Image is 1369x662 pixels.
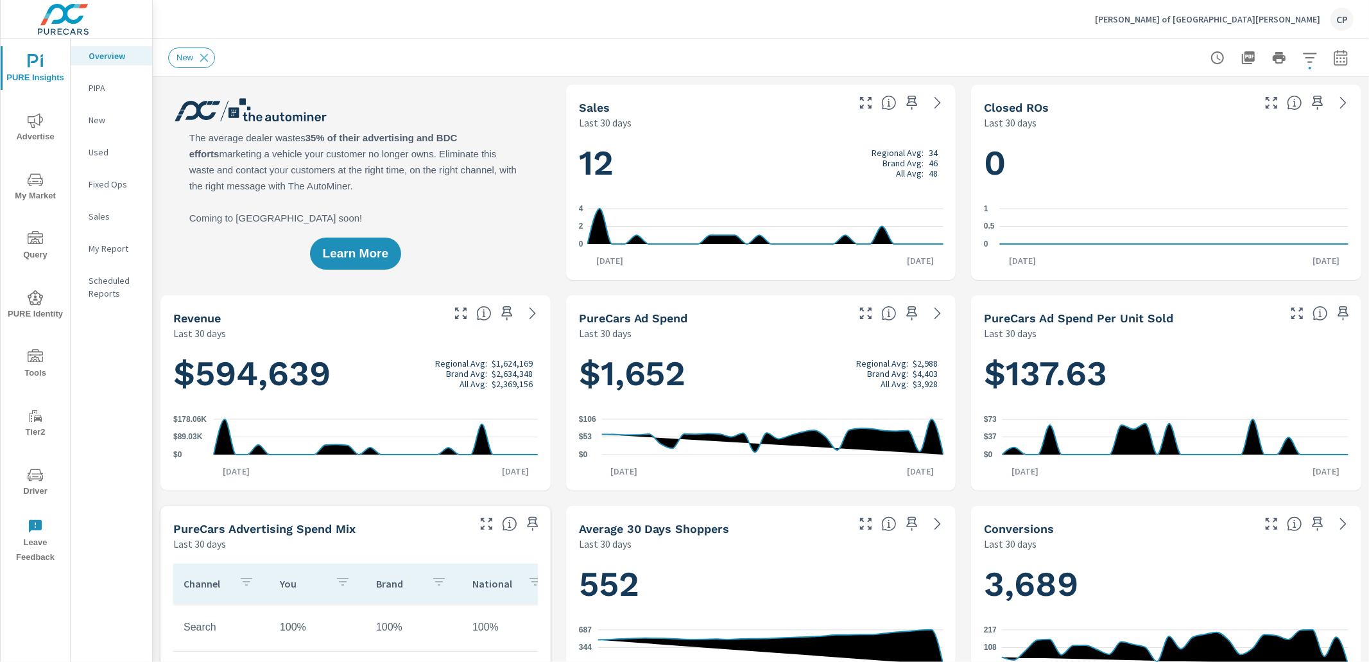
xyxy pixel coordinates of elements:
[492,369,533,379] p: $2,634,348
[579,536,632,552] p: Last 30 days
[898,254,943,267] p: [DATE]
[497,303,517,324] span: Save this to your personalized report
[856,92,876,113] button: Make Fullscreen
[366,611,462,643] td: 100%
[173,611,270,643] td: Search
[579,352,943,396] h1: $1,652
[173,311,221,325] h5: Revenue
[1328,45,1354,71] button: Select Date Range
[89,242,142,255] p: My Report
[927,92,948,113] a: See more details in report
[984,643,997,652] text: 108
[71,239,152,258] div: My Report
[435,358,487,369] p: Regional Avg:
[173,352,538,396] h1: $594,639
[579,141,943,185] h1: 12
[1,39,70,570] div: nav menu
[168,48,215,68] div: New
[579,625,592,634] text: 687
[492,379,533,389] p: $2,369,156
[602,465,647,478] p: [DATE]
[579,562,943,606] h1: 552
[984,522,1054,536] h5: Conversions
[929,168,938,179] p: 48
[984,115,1037,130] p: Last 30 days
[579,326,632,341] p: Last 30 days
[856,358,908,369] p: Regional Avg:
[1261,92,1282,113] button: Make Fullscreen
[460,379,487,389] p: All Avg:
[579,240,583,248] text: 0
[1333,303,1354,324] span: Save this to your personalized report
[71,110,152,130] div: New
[89,82,142,94] p: PIPA
[913,379,938,389] p: $3,928
[462,611,558,643] td: 100%
[270,611,366,643] td: 100%
[71,175,152,194] div: Fixed Ops
[169,53,201,62] span: New
[579,450,588,459] text: $0
[173,433,203,442] text: $89.03K
[984,415,997,424] text: $73
[984,450,993,459] text: $0
[1313,306,1328,321] span: Average cost of advertising per each vehicle sold at the dealer over the selected date range. The...
[89,49,142,62] p: Overview
[1287,516,1302,532] span: The number of dealer-specified goals completed by a visitor. [Source: This data is provided by th...
[856,303,876,324] button: Make Fullscreen
[71,207,152,226] div: Sales
[1330,8,1354,31] div: CP
[984,536,1037,552] p: Last 30 days
[579,432,592,441] text: $53
[881,379,908,389] p: All Avg:
[173,536,226,552] p: Last 30 days
[4,231,66,263] span: Query
[522,303,543,324] a: See more details in report
[173,415,207,424] text: $178.06K
[310,238,401,270] button: Learn More
[984,222,995,231] text: 0.5
[984,352,1348,396] h1: $137.63
[1307,92,1328,113] span: Save this to your personalized report
[984,625,997,634] text: 217
[579,115,632,130] p: Last 30 days
[1304,465,1348,478] p: [DATE]
[881,516,897,532] span: A rolling 30 day total of daily Shoppers on the dealership website, averaged over the selected da...
[579,415,596,424] text: $106
[902,92,922,113] span: Save this to your personalized report
[89,178,142,191] p: Fixed Ops
[4,54,66,85] span: PURE Insights
[929,158,938,168] p: 46
[4,467,66,499] span: Driver
[1287,95,1302,110] span: Number of Repair Orders Closed by the selected dealership group over the selected time range. [So...
[984,326,1037,341] p: Last 30 days
[579,522,730,536] h5: Average 30 Days Shoppers
[984,240,988,248] text: 0
[1304,254,1348,267] p: [DATE]
[883,158,924,168] p: Brand Avg:
[4,408,66,440] span: Tier2
[1297,45,1323,71] button: Apply Filters
[579,204,583,213] text: 4
[867,369,908,379] p: Brand Avg:
[522,514,543,534] span: Save this to your personalized report
[280,577,325,590] p: You
[1261,514,1282,534] button: Make Fullscreen
[898,465,943,478] p: [DATE]
[913,369,938,379] p: $4,403
[451,303,471,324] button: Make Fullscreen
[1287,303,1307,324] button: Make Fullscreen
[173,326,226,341] p: Last 30 days
[927,303,948,324] a: See more details in report
[4,290,66,322] span: PURE Identity
[472,577,517,590] p: National
[579,311,688,325] h5: PureCars Ad Spend
[476,514,497,534] button: Make Fullscreen
[1000,254,1045,267] p: [DATE]
[881,95,897,110] span: Number of vehicles sold by the dealership over the selected date range. [Source: This data is sou...
[71,271,152,303] div: Scheduled Reports
[856,514,876,534] button: Make Fullscreen
[4,113,66,144] span: Advertise
[476,306,492,321] span: Total sales revenue over the selected date range. [Source: This data is sourced from the dealer’s...
[579,222,583,231] text: 2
